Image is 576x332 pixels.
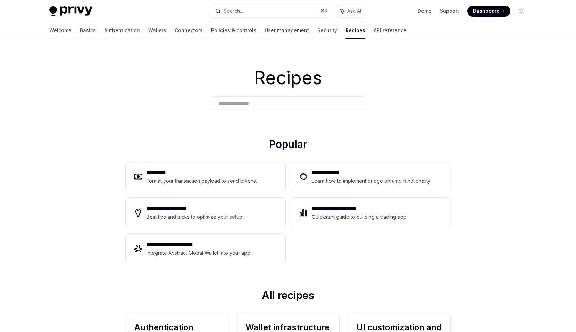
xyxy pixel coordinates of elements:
[147,213,243,221] div: Best tips and tricks to optimize your setup.
[335,5,366,17] button: Ask AI
[418,8,432,15] a: Demo
[473,8,500,15] span: Dashboard
[80,22,96,39] a: Basics
[211,22,256,39] a: Policies & controls
[49,22,72,39] a: Welcome
[148,22,166,39] a: Wallets
[224,7,243,15] div: Search...
[126,138,451,153] h2: Popular
[147,177,257,185] div: Format your transaction payload to send tokens.
[345,22,365,39] a: Recipes
[312,213,408,221] div: Quickstart guide to building a trading app.
[104,22,140,39] a: Authentication
[312,177,431,185] div: Learn how to implement bridge onramp functionality.
[374,22,407,39] a: API reference
[347,8,361,15] span: Ask AI
[320,8,328,14] span: ⌘ K
[210,5,332,17] button: Search...⌘K
[440,8,459,15] a: Support
[516,6,527,17] button: Toggle dark mode
[291,161,451,192] a: **** **** ***Learn how to implement bridge onramp functionality.
[175,22,203,39] a: Connectors
[317,22,337,39] a: Security
[147,249,251,257] div: Integrate Abstract Global Wallet into your app.
[126,161,285,192] a: **** ****Format your transaction payload to send tokens.
[126,289,451,304] h2: All recipes
[49,6,92,16] img: light logo
[467,6,510,17] a: Dashboard
[265,22,309,39] a: User management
